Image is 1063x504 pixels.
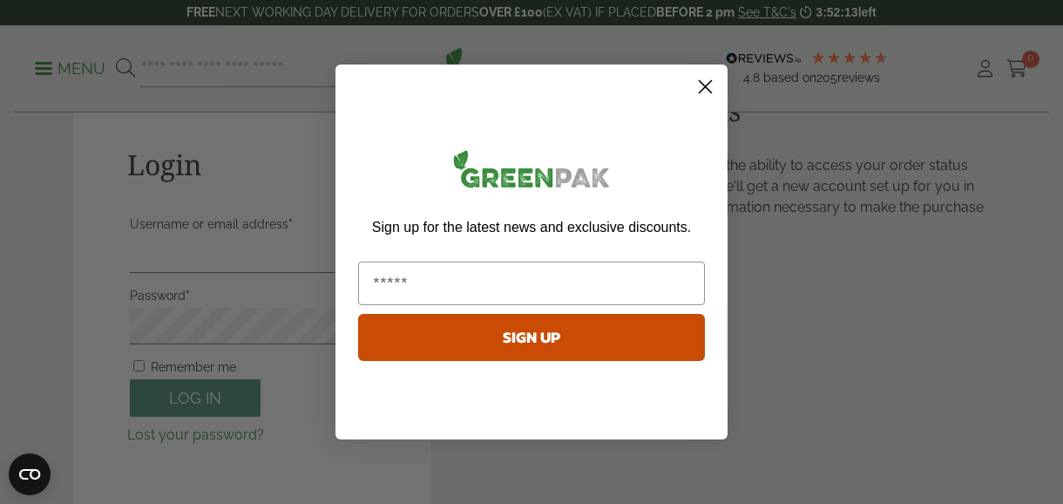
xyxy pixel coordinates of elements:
input: Email [358,262,705,305]
button: Open CMP widget [9,453,51,495]
span: Sign up for the latest news and exclusive discounts. [372,220,691,235]
img: greenpak_logo [358,143,705,201]
button: SIGN UP [358,314,705,361]
button: Close dialog [690,72,721,102]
